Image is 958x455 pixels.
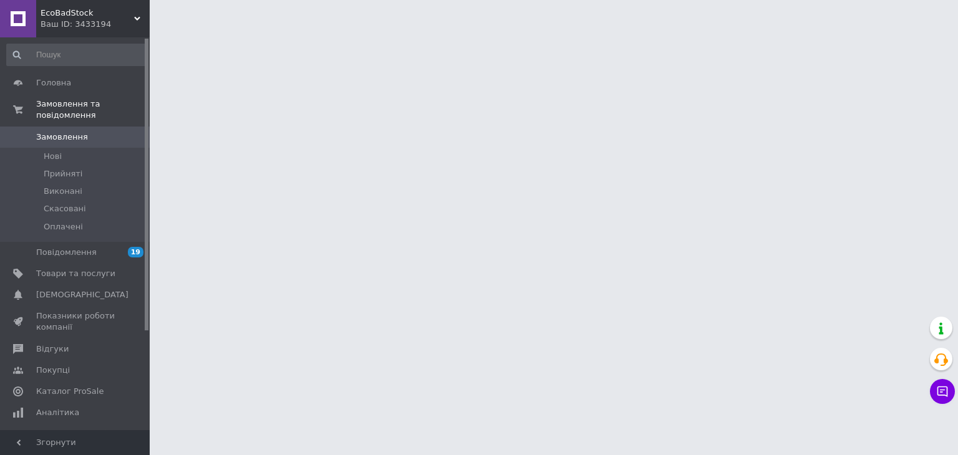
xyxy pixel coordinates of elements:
[36,98,150,121] span: Замовлення та повідомлення
[44,186,82,197] span: Виконані
[44,151,62,162] span: Нові
[6,44,147,66] input: Пошук
[44,221,83,232] span: Оплачені
[36,343,69,355] span: Відгуки
[36,132,88,143] span: Замовлення
[36,247,97,258] span: Повідомлення
[36,289,128,300] span: [DEMOGRAPHIC_DATA]
[44,168,82,180] span: Прийняті
[930,379,955,404] button: Чат з покупцем
[128,247,143,257] span: 19
[44,203,86,214] span: Скасовані
[36,268,115,279] span: Товари та послуги
[41,19,150,30] div: Ваш ID: 3433194
[41,7,134,19] span: EcoBadStock
[36,428,115,451] span: Інструменти веб-майстра та SEO
[36,310,115,333] span: Показники роботи компанії
[36,365,70,376] span: Покупці
[36,77,71,89] span: Головна
[36,386,104,397] span: Каталог ProSale
[36,407,79,418] span: Аналітика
